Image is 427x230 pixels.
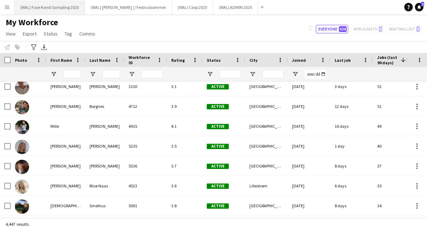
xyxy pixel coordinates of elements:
[245,136,288,156] div: [GEOGRAPHIC_DATA]
[46,77,85,96] div: [PERSON_NAME]
[85,77,124,96] div: [PERSON_NAME]
[46,156,85,176] div: [PERSON_NAME]
[79,31,95,37] span: Comms
[330,176,373,196] div: 6 days
[249,71,256,77] button: Open Filter Menu
[288,77,330,96] div: [DATE]
[305,70,326,78] input: Joined Filter Input
[373,176,419,196] div: 35
[330,77,373,96] div: 3 days
[288,97,330,116] div: [DATE]
[102,70,120,78] input: Last Name Filter Input
[15,180,29,194] img: Vanessa Riise Naas
[373,77,419,96] div: 51
[167,77,202,96] div: 3.1
[46,196,85,215] div: [DEMOGRAPHIC_DATA]
[85,196,124,215] div: Smelhus
[85,0,172,14] button: (WAL) [PERSON_NAME] // Festivalsommer
[167,196,202,215] div: 3.8
[245,156,288,176] div: [GEOGRAPHIC_DATA]
[213,0,258,14] button: (WAL) ADMIN 2025
[339,26,347,32] span: 638
[288,136,330,156] div: [DATE]
[207,124,229,129] span: Active
[3,29,18,38] a: View
[124,97,167,116] div: 4712
[167,136,202,156] div: 3.5
[50,71,57,77] button: Open Filter Menu
[90,71,96,77] button: Open Filter Menu
[85,97,124,116] div: Borgnes
[6,17,58,28] span: My Workforce
[167,97,202,116] div: 3.9
[207,164,229,169] span: Active
[124,156,167,176] div: 5336
[85,116,124,136] div: [PERSON_NAME]
[330,97,373,116] div: 12 days
[76,29,98,38] a: Comms
[15,0,85,14] button: (WAL) Faxe Kondi Sampling 2025
[23,31,37,37] span: Export
[124,196,167,215] div: 5001
[44,31,58,37] span: Status
[288,116,330,136] div: [DATE]
[167,156,202,176] div: 3.7
[40,43,48,51] app-action-btn: Export XLSX
[288,156,330,176] div: [DATE]
[85,176,124,196] div: Riise Naas
[262,70,283,78] input: City Filter Input
[172,0,213,14] button: (WAL) Coop 2025
[15,100,29,114] img: Wilmer Borgnes
[50,57,72,63] span: First Name
[373,116,419,136] div: 49
[124,77,167,96] div: 3130
[245,176,288,196] div: Lillestrøm
[129,55,154,65] span: Workforce ID
[20,29,39,38] a: Export
[167,116,202,136] div: 4.1
[85,136,124,156] div: [PERSON_NAME]
[124,116,167,136] div: 4915
[129,71,135,77] button: Open Filter Menu
[29,43,38,51] app-action-btn: Advanced filters
[292,71,298,77] button: Open Filter Menu
[330,116,373,136] div: 16 days
[141,70,163,78] input: Workforce ID Filter Input
[207,203,229,209] span: Active
[46,176,85,196] div: [PERSON_NAME]
[171,57,185,63] span: Rating
[373,136,419,156] div: 40
[245,116,288,136] div: [GEOGRAPHIC_DATA]
[316,25,348,33] button: Everyone638
[90,57,110,63] span: Last Name
[373,97,419,116] div: 51
[65,31,72,37] span: Tag
[245,77,288,96] div: [GEOGRAPHIC_DATA]
[292,57,306,63] span: Joined
[85,156,124,176] div: [PERSON_NAME]
[15,140,29,154] img: Maria Egeland
[6,31,16,37] span: View
[330,156,373,176] div: 8 days
[373,196,419,215] div: 34
[167,176,202,196] div: 3.6
[46,136,85,156] div: [PERSON_NAME]
[207,84,229,89] span: Active
[15,57,27,63] span: Photo
[421,2,424,6] span: 2
[245,196,288,215] div: [GEOGRAPHIC_DATA]
[288,176,330,196] div: [DATE]
[330,136,373,156] div: 1 day
[220,70,241,78] input: Status Filter Input
[63,70,81,78] input: First Name Filter Input
[15,160,29,174] img: Carla Broschè
[15,120,29,134] img: Mille Berger
[46,116,85,136] div: Mille
[249,57,258,63] span: City
[124,136,167,156] div: 5235
[41,29,60,38] a: Status
[207,71,213,77] button: Open Filter Menu
[373,156,419,176] div: 37
[15,80,29,94] img: Charlie Thomassen
[288,196,330,215] div: [DATE]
